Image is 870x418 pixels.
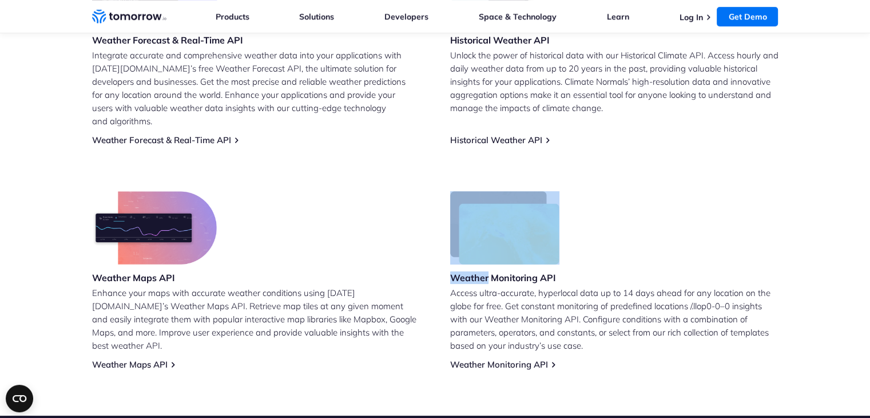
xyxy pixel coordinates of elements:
a: Log In [679,12,702,22]
button: Open CMP widget [6,385,33,412]
a: Products [216,11,249,22]
p: Unlock the power of historical data with our Historical Climate API. Access hourly and daily weat... [450,49,778,115]
h3: Weather Forecast & Real-Time API [92,34,243,46]
a: Learn [607,11,629,22]
p: Integrate accurate and comprehensive weather data into your applications with [DATE][DOMAIN_NAME]... [92,49,420,128]
a: Space & Technology [479,11,557,22]
a: Developers [384,11,428,22]
a: Weather Forecast & Real-Time API [92,135,231,145]
h3: Weather Maps API [92,271,217,284]
p: Enhance your maps with accurate weather conditions using [DATE][DOMAIN_NAME]’s Weather Maps API. ... [92,286,420,352]
h3: Historical Weather API [450,34,550,46]
a: Get Demo [717,7,778,26]
a: Historical Weather API [450,135,542,145]
a: Weather Monitoring API [450,359,548,370]
a: Weather Maps API [92,359,168,370]
h3: Weather Monitoring API [450,271,560,284]
p: Access ultra-accurate, hyperlocal data up to 14 days ahead for any location on the globe for free... [450,286,778,352]
a: Solutions [299,11,334,22]
a: Home link [92,8,166,25]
